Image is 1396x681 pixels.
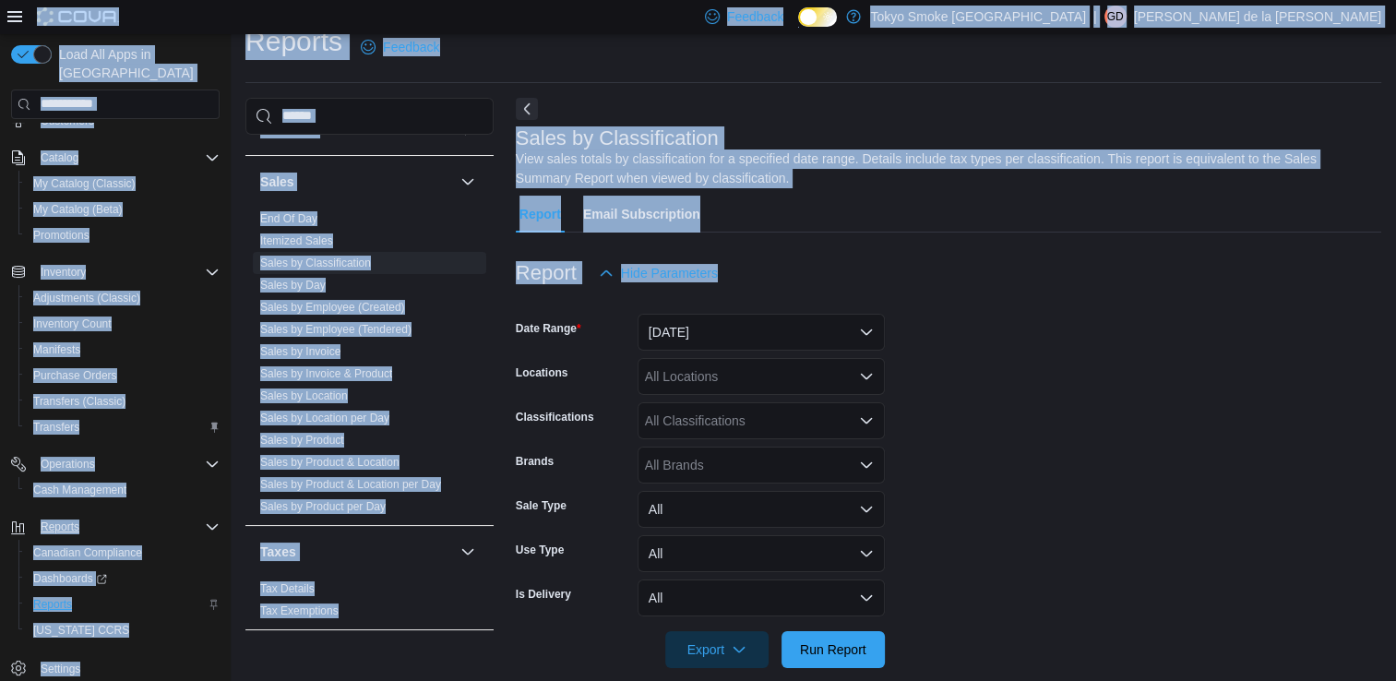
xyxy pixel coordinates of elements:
span: [US_STATE] CCRS [33,623,129,638]
span: Email Subscription [583,196,700,233]
span: My Catalog (Beta) [26,198,220,221]
a: Inventory Count [26,313,119,335]
a: Sales by Location per Day [260,412,389,424]
button: Catalog [33,147,86,169]
button: Transfers [18,414,227,440]
h1: Reports [245,23,342,60]
button: Taxes [457,541,479,563]
a: Itemized Sales [260,234,333,247]
a: Manifests [26,339,88,361]
span: Sales by Product & Location per Day [260,477,441,492]
span: Transfers (Classic) [26,390,220,412]
a: [US_STATE] CCRS [26,619,137,641]
span: Manifests [33,342,80,357]
div: Giuseppe de la Rosa [1104,6,1127,28]
a: Dashboards [26,567,114,590]
button: Open list of options [859,458,874,472]
button: Taxes [260,543,453,561]
label: Date Range [516,321,581,336]
button: Next [516,98,538,120]
span: Washington CCRS [26,619,220,641]
button: Manifests [18,337,227,363]
span: My Catalog (Beta) [33,202,123,217]
span: Tax Details [260,581,315,596]
button: Inventory [33,261,93,283]
span: Dashboards [26,567,220,590]
span: Sales by Employee (Created) [260,300,405,315]
a: Tax Details [260,582,315,595]
span: Sales by Day [260,278,326,293]
a: My Catalog (Beta) [26,198,130,221]
p: [PERSON_NAME] de la [PERSON_NAME] [1134,6,1381,28]
label: Locations [516,365,568,380]
span: Hide Parameters [621,264,718,282]
button: Run Report [782,631,885,668]
a: Feedback [353,29,447,66]
button: My Catalog (Classic) [18,171,227,197]
a: Sales by Day [260,279,326,292]
span: Catalog [33,147,220,169]
button: Operations [33,453,102,475]
button: Transfers (Classic) [18,388,227,414]
span: Transfers [33,420,79,435]
span: Inventory [33,261,220,283]
button: Inventory Count [18,311,227,337]
span: Dashboards [33,571,107,586]
div: Sales [245,208,494,525]
a: Settings [33,658,88,680]
a: Transfers [26,416,87,438]
span: Transfers [26,416,220,438]
button: Settings [4,654,227,681]
button: My Catalog (Beta) [18,197,227,222]
button: All [638,579,885,616]
a: Tax Exemptions [260,604,339,617]
span: Canadian Compliance [26,542,220,564]
button: Open list of options [859,413,874,428]
a: Reports [26,593,79,615]
button: Canadian Compliance [18,540,227,566]
button: [DATE] [638,314,885,351]
p: Tokyo Smoke [GEOGRAPHIC_DATA] [870,6,1086,28]
span: Manifests [26,339,220,361]
img: Cova [37,7,119,26]
span: Promotions [33,228,89,243]
a: Promotions [26,224,97,246]
button: Catalog [4,145,227,171]
button: Cash Management [18,477,227,503]
button: Promotions [18,222,227,248]
span: Sales by Product per Day [260,499,386,514]
span: Cash Management [26,479,220,501]
span: Sales by Location [260,388,348,403]
label: Brands [516,454,554,469]
span: Reports [26,593,220,615]
span: Promotions [26,224,220,246]
span: Feedback [727,7,783,26]
span: Inventory Count [33,317,112,331]
span: Sales by Employee (Tendered) [260,322,412,337]
button: Open list of options [859,369,874,384]
span: Sales by Location per Day [260,411,389,425]
p: | [1093,6,1097,28]
a: Sales by Product & Location [260,456,400,469]
a: Canadian Compliance [26,542,149,564]
span: Settings [33,656,220,679]
span: Adjustments (Classic) [33,291,140,305]
span: Transfers (Classic) [33,394,125,409]
span: Canadian Compliance [33,545,142,560]
button: Inventory [4,259,227,285]
span: Inventory Count [26,313,220,335]
label: Is Delivery [516,587,571,602]
button: Reports [33,516,87,538]
a: Sales by Product & Location per Day [260,478,441,491]
button: All [638,491,885,528]
button: Adjustments (Classic) [18,285,227,311]
span: Operations [41,457,95,472]
button: Sales [260,173,453,191]
span: Run Report [800,640,866,659]
div: View sales totals by classification for a specified date range. Details include tax types per cla... [516,149,1372,188]
a: Cash Management [26,479,134,501]
h3: Report [516,262,577,284]
button: All [638,535,885,572]
span: Report [519,196,561,233]
a: Sales by Invoice & Product [260,367,392,380]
